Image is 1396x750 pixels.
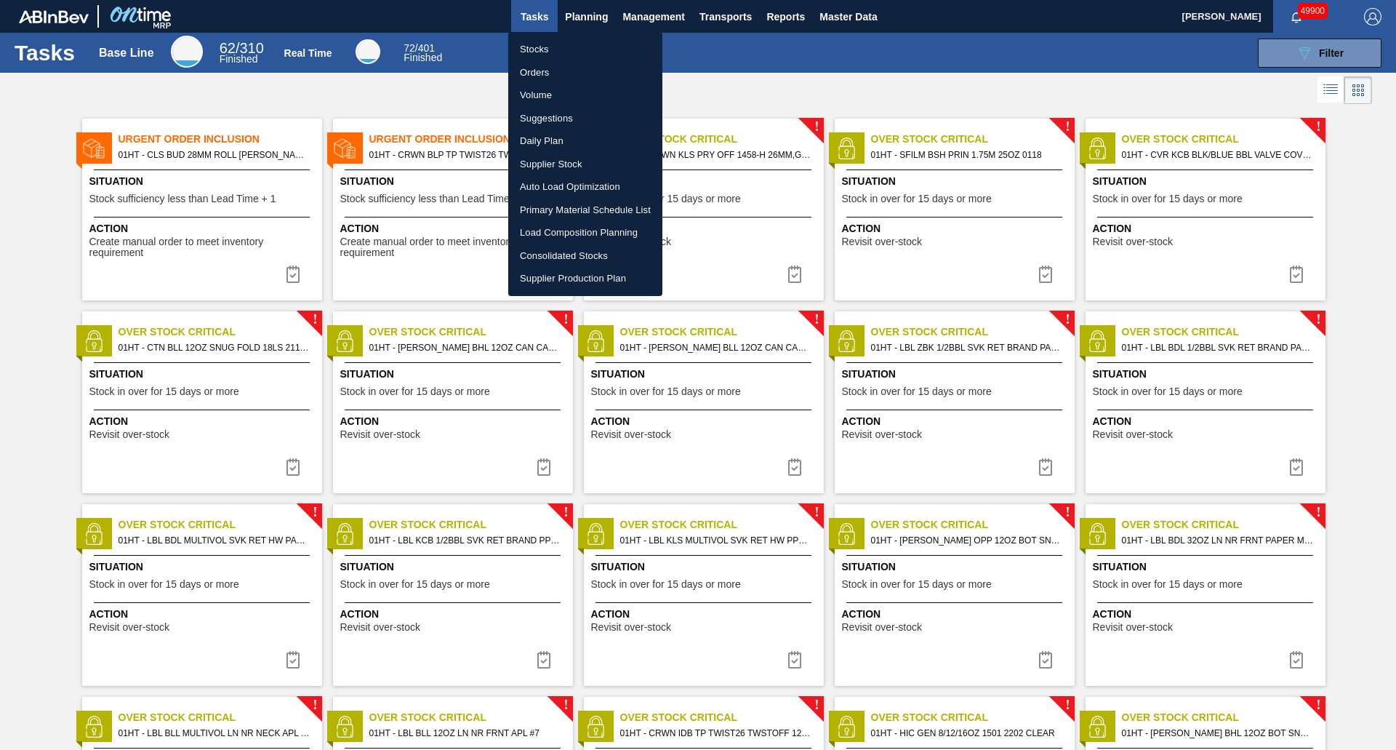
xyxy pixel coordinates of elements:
a: Stocks [508,38,662,61]
a: Supplier Production Plan [508,267,662,290]
a: Orders [508,61,662,84]
a: Primary Material Schedule List [508,199,662,222]
a: Supplier Stock [508,153,662,176]
a: Volume [508,84,662,107]
a: Suggestions [508,107,662,130]
a: Auto Load Optimization [508,175,662,199]
a: Load Composition Planning [508,221,662,244]
a: Consolidated Stocks [508,244,662,268]
a: Daily Plan [508,129,662,153]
